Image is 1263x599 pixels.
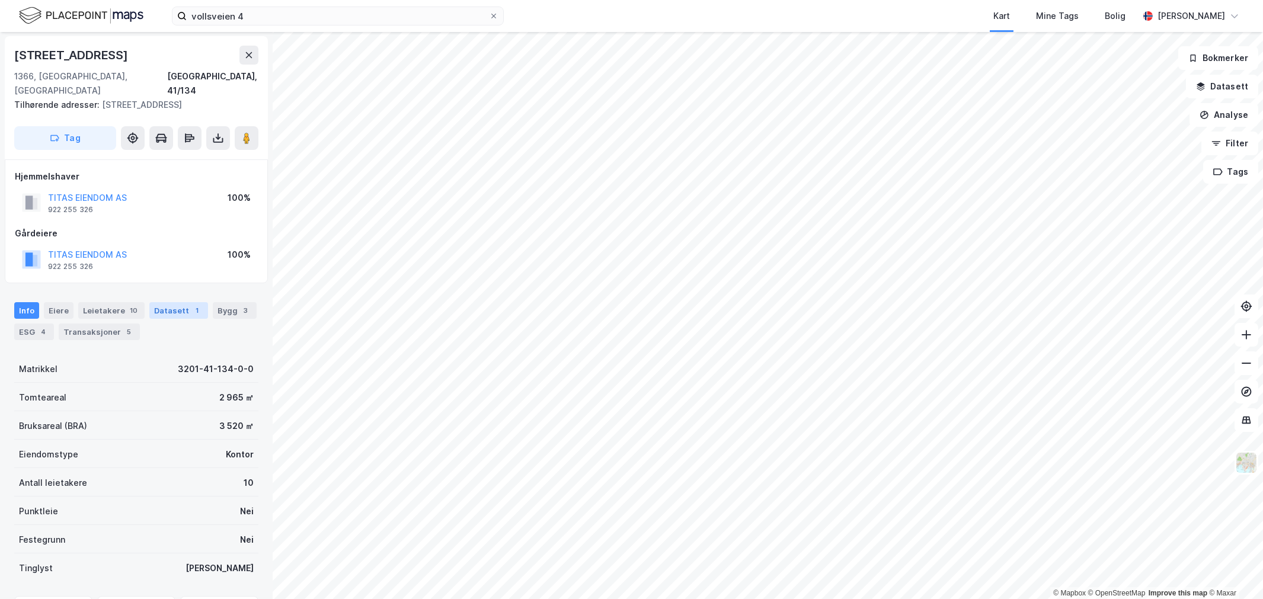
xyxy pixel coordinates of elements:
div: ESG [14,323,54,340]
div: Kart [993,9,1010,23]
div: Nei [240,504,254,518]
div: Bygg [213,302,257,319]
iframe: Chat Widget [1204,542,1263,599]
div: 3 [240,305,252,316]
div: 3 520 ㎡ [219,419,254,433]
div: Festegrunn [19,533,65,547]
div: 922 255 326 [48,205,93,214]
div: 100% [228,191,251,205]
button: Bokmerker [1178,46,1258,70]
div: 1366, [GEOGRAPHIC_DATA], [GEOGRAPHIC_DATA] [14,69,167,98]
div: [PERSON_NAME] [186,561,254,575]
div: Gårdeiere [15,226,258,241]
div: Tinglyst [19,561,53,575]
div: 1 [191,305,203,316]
div: Mine Tags [1036,9,1079,23]
a: Improve this map [1149,589,1207,597]
div: 10 [127,305,140,316]
a: Mapbox [1053,589,1086,597]
div: 10 [244,476,254,490]
div: Antall leietakere [19,476,87,490]
div: Bruksareal (BRA) [19,419,87,433]
div: Kontrollprogram for chat [1204,542,1263,599]
input: Søk på adresse, matrikkel, gårdeiere, leietakere eller personer [187,7,489,25]
span: Tilhørende adresser: [14,100,102,110]
div: 4 [37,326,49,338]
button: Datasett [1186,75,1258,98]
div: Eiendomstype [19,447,78,462]
button: Analyse [1190,103,1258,127]
button: Tag [14,126,116,150]
div: [PERSON_NAME] [1158,9,1225,23]
div: 3201-41-134-0-0 [178,362,254,376]
div: Leietakere [78,302,145,319]
button: Tags [1203,160,1258,184]
div: Info [14,302,39,319]
img: Z [1235,451,1258,474]
div: Punktleie [19,504,58,518]
div: [STREET_ADDRESS] [14,46,130,65]
div: Matrikkel [19,362,57,376]
div: Datasett [149,302,208,319]
div: 2 965 ㎡ [219,390,254,405]
div: [GEOGRAPHIC_DATA], 41/134 [167,69,258,98]
div: Tomteareal [19,390,66,405]
div: Bolig [1105,9,1125,23]
a: OpenStreetMap [1088,589,1146,597]
div: Kontor [226,447,254,462]
div: [STREET_ADDRESS] [14,98,249,112]
img: logo.f888ab2527a4732fd821a326f86c7f29.svg [19,5,143,26]
div: Hjemmelshaver [15,169,258,184]
div: 5 [123,326,135,338]
div: Transaksjoner [59,323,140,340]
div: 100% [228,248,251,262]
div: Eiere [44,302,73,319]
button: Filter [1201,132,1258,155]
div: 922 255 326 [48,262,93,271]
div: Nei [240,533,254,547]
